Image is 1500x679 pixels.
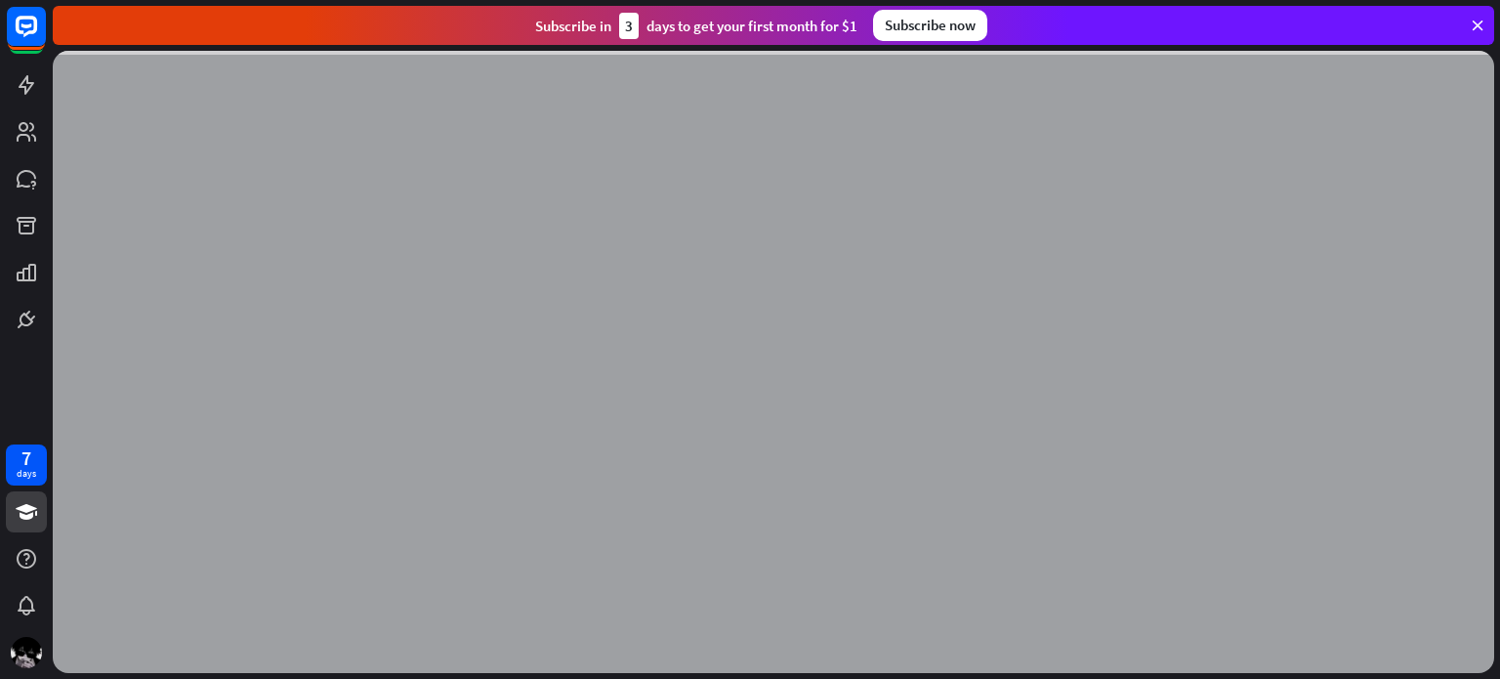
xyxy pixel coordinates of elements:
div: 7 [21,449,31,467]
a: 7 days [6,445,47,486]
div: days [17,467,36,481]
div: Subscribe in days to get your first month for $1 [535,13,857,39]
div: 3 [619,13,639,39]
div: Subscribe now [873,10,987,41]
